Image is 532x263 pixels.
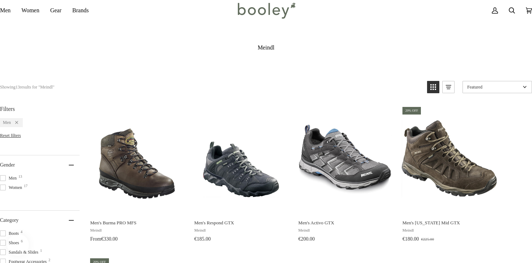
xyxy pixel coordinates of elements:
span: Men's Activo GTX [298,220,392,226]
img: Men's Burma PRO MFS - Booley Galway [89,112,185,208]
b: 13 [16,85,20,90]
span: Brands [72,6,89,15]
span: €185.00 [194,236,211,242]
a: View list mode [442,81,455,93]
span: Men's Burma PRO MFS [90,220,184,226]
span: Meindl [402,228,496,233]
span: Meindl [298,228,392,233]
span: Men's [US_STATE] Mid GTX [402,220,496,226]
span: Meindl [90,228,184,233]
span: Meindl [194,228,288,233]
span: €200.00 [298,236,315,242]
span: 2 [48,258,50,262]
span: 13 [18,175,22,178]
span: Featured [467,85,520,90]
div: 20% off [402,107,421,115]
a: Sort options [463,81,532,93]
a: Men's Burma PRO MFS [89,106,185,245]
a: Men's Nebraska Mid GTX [401,106,497,245]
img: Men's Respond GTX Anthracite / Lemon - Booley Galway [193,112,289,208]
span: €180.00 [402,236,419,242]
span: Men [3,120,11,125]
span: 17 [24,184,28,188]
iframe: Button to open loyalty program pop-up [7,234,29,256]
a: View grid mode [427,81,439,93]
a: Men's Respond GTX [193,106,289,245]
img: Men's Nebraska Mid GTX Mahogany - booley Galway [401,112,497,208]
span: 4 [21,230,22,234]
span: From [90,236,101,242]
span: 1 [40,249,42,253]
span: €225.00 [421,237,434,241]
span: Women [21,6,39,15]
a: Men's Activo GTX [297,106,393,245]
img: Men's Activo GTX Anthrazit / Ozean - Booley Galway [297,112,393,208]
span: Men's Respond GTX [194,220,288,226]
span: Gear [50,6,62,15]
span: €330.00 [101,236,118,242]
div: Remove filter: Men [11,120,18,125]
